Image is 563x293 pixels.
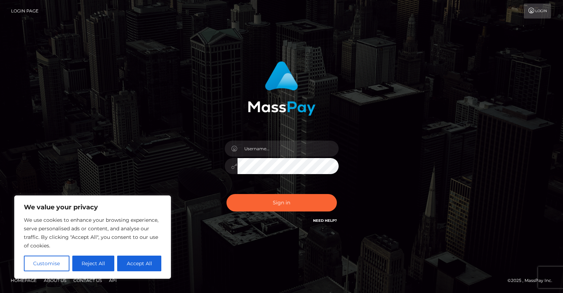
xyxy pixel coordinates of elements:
[106,275,120,286] a: API
[8,275,40,286] a: Homepage
[72,256,115,271] button: Reject All
[313,218,337,223] a: Need Help?
[507,277,558,284] div: © 2025 , MassPay Inc.
[238,141,339,157] input: Username...
[41,275,69,286] a: About Us
[24,256,69,271] button: Customise
[226,194,337,211] button: Sign in
[117,256,161,271] button: Accept All
[248,61,316,116] img: MassPay Login
[71,275,105,286] a: Contact Us
[24,203,161,211] p: We value your privacy
[24,216,161,250] p: We use cookies to enhance your browsing experience, serve personalised ads or content, and analys...
[524,4,551,19] a: Login
[11,4,38,19] a: Login Page
[14,195,171,279] div: We value your privacy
